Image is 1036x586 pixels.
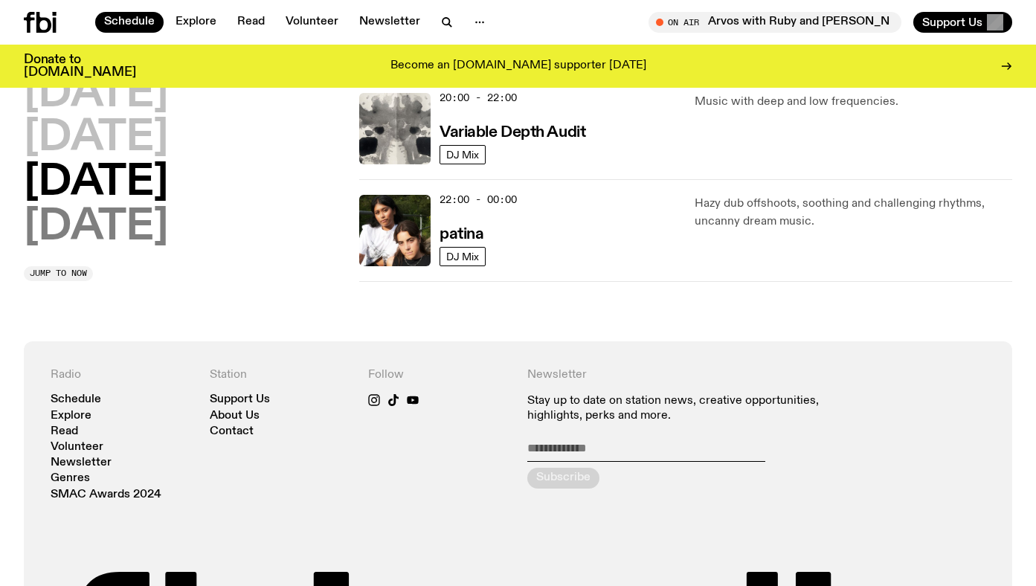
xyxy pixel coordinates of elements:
a: DJ Mix [440,247,486,266]
a: Newsletter [51,457,112,469]
a: Variable Depth Audit [440,122,585,141]
button: Jump to now [24,266,93,281]
span: DJ Mix [446,251,479,262]
a: Read [51,426,78,437]
button: On AirArvos with Ruby and [PERSON_NAME] [649,12,901,33]
h4: Radio [51,368,192,382]
p: Become an [DOMAIN_NAME] supporter [DATE] [390,59,646,73]
p: Hazy dub offshoots, soothing and challenging rhythms, uncanny dream music. [695,195,1012,231]
img: A black and white Rorschach [359,93,431,164]
a: Newsletter [350,12,429,33]
h3: Donate to [DOMAIN_NAME] [24,54,136,79]
h3: Variable Depth Audit [440,125,585,141]
a: Schedule [95,12,164,33]
span: DJ Mix [446,149,479,160]
a: DJ Mix [440,145,486,164]
h4: Newsletter [527,368,827,382]
a: Explore [51,410,91,422]
a: SMAC Awards 2024 [51,489,161,500]
a: Schedule [51,394,101,405]
a: About Us [210,410,260,422]
a: Volunteer [51,442,103,453]
a: patina [440,224,483,242]
a: Volunteer [277,12,347,33]
p: Stay up to date on station news, creative opportunities, highlights, perks and more. [527,394,827,422]
button: [DATE] [24,74,168,115]
button: Subscribe [527,468,599,489]
button: [DATE] [24,207,168,248]
a: Support Us [210,394,270,405]
h4: Follow [368,368,509,382]
span: 20:00 - 22:00 [440,91,517,105]
button: [DATE] [24,118,168,160]
a: Explore [167,12,225,33]
span: Support Us [922,16,982,29]
span: Jump to now [30,269,87,277]
button: [DATE] [24,162,168,204]
button: Support Us [913,12,1012,33]
p: Music with deep and low frequencies. [695,93,1012,111]
a: Read [228,12,274,33]
a: Genres [51,473,90,484]
span: 22:00 - 00:00 [440,193,517,207]
a: Contact [210,426,254,437]
h3: patina [440,227,483,242]
h4: Station [210,368,351,382]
